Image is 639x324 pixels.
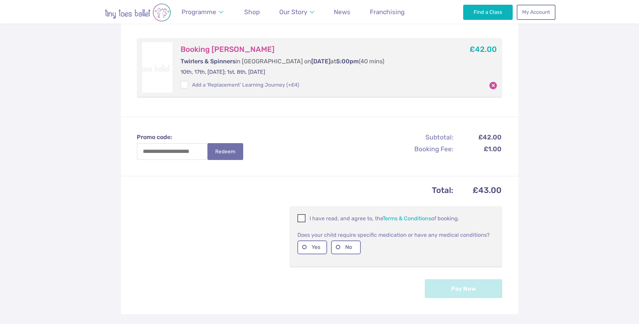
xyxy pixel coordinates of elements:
[454,184,502,197] td: £43.00
[470,45,497,54] b: £42.00
[311,58,330,65] span: [DATE]
[454,143,502,155] td: £1.00
[181,82,299,89] label: Add a 'Replacement' Learning Journey (+£4)
[382,132,454,143] th: Subtotal:
[336,58,359,65] span: 5:00pm
[181,57,446,66] p: in [GEOGRAPHIC_DATA] on at (40 mins)
[334,8,350,16] span: News
[179,4,227,20] a: Programme
[137,133,250,141] label: Promo code:
[297,240,327,254] label: Yes
[241,4,263,20] a: Shop
[367,4,408,20] a: Franchising
[463,5,513,20] a: Find a Class
[454,132,502,143] td: £42.00
[181,58,235,65] span: Twirlers & Spinners
[425,279,502,298] button: Pay Now
[182,8,216,16] span: Programme
[181,45,446,54] h3: Booking [PERSON_NAME]
[279,8,307,16] span: Our Story
[181,68,446,76] p: 10th, 17th, [DATE]; 1st, 8th, [DATE]
[137,184,454,197] th: Total:
[276,4,317,20] a: Our Story
[244,8,260,16] span: Shop
[383,215,431,222] a: Terms & Conditions
[382,143,454,155] th: Booking Fee:
[297,231,494,239] p: Does your child require specific medication or have any medical conditions?
[207,143,243,160] button: Redeem
[297,214,494,222] p: I have read, and agree to, the of booking.
[331,4,354,20] a: News
[84,3,192,22] img: tiny toes ballet
[370,8,405,16] span: Franchising
[331,240,361,254] label: No
[517,5,555,20] a: My Account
